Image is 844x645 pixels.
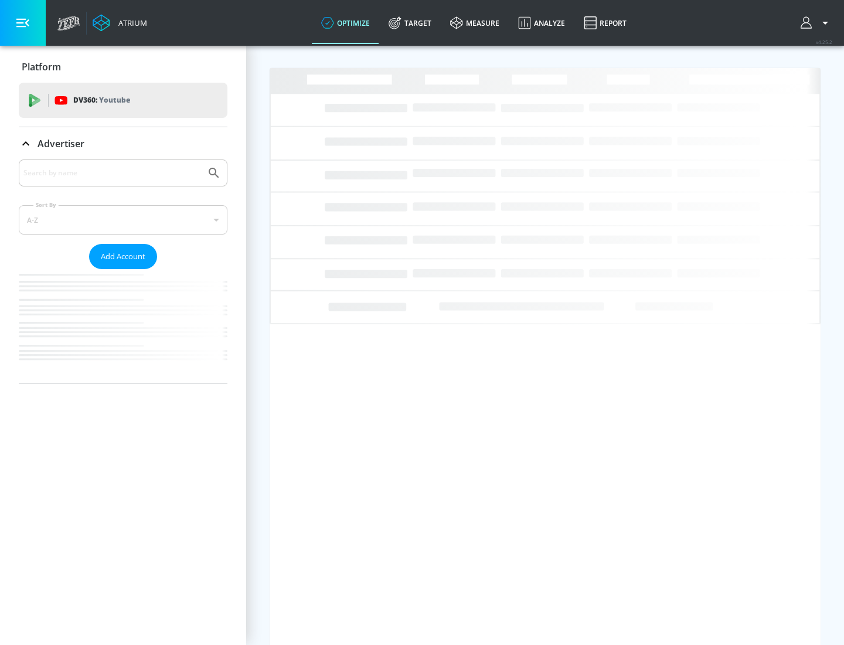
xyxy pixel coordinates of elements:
a: Target [379,2,441,44]
nav: list of Advertiser [19,269,227,383]
a: Analyze [509,2,574,44]
span: Add Account [101,250,145,263]
p: Platform [22,60,61,73]
div: Advertiser [19,127,227,160]
p: DV360: [73,94,130,107]
div: Atrium [114,18,147,28]
div: A-Z [19,205,227,235]
p: Youtube [99,94,130,106]
div: DV360: Youtube [19,83,227,118]
p: Advertiser [38,137,84,150]
button: Add Account [89,244,157,269]
input: Search by name [23,165,201,181]
div: Advertiser [19,159,227,383]
a: Report [574,2,636,44]
a: Atrium [93,14,147,32]
label: Sort By [33,201,59,209]
a: optimize [312,2,379,44]
span: v 4.25.2 [816,39,832,45]
a: measure [441,2,509,44]
div: Platform [19,50,227,83]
